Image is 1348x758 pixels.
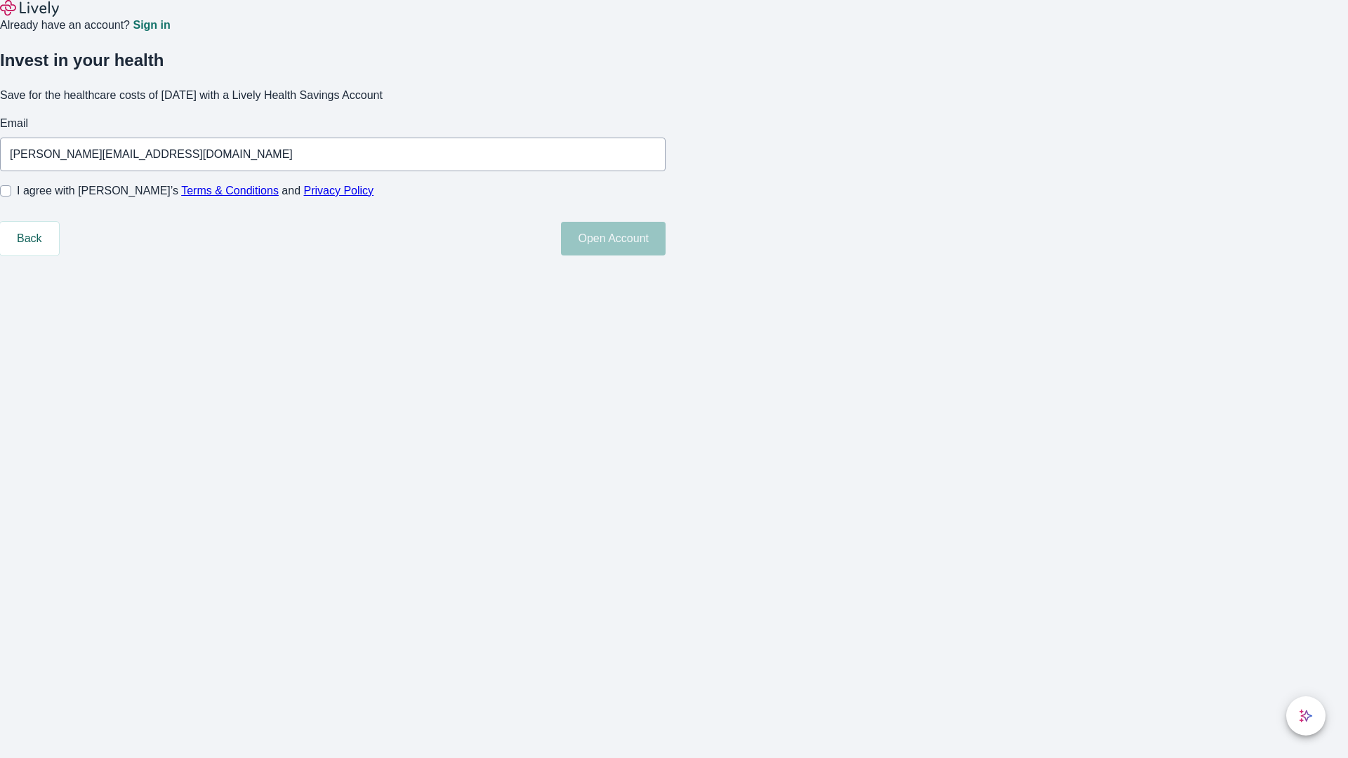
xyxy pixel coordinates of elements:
[181,185,279,197] a: Terms & Conditions
[17,182,374,199] span: I agree with [PERSON_NAME]’s and
[304,185,374,197] a: Privacy Policy
[133,20,170,31] a: Sign in
[1286,696,1326,736] button: chat
[1299,709,1313,723] svg: Lively AI Assistant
